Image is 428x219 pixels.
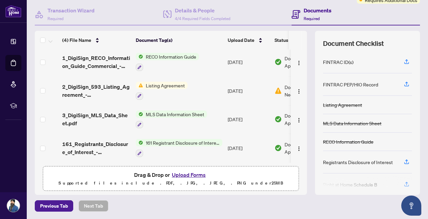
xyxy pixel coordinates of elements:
span: 1_DigiSign_RECO_Information_Guide_Commercial_-_RECO_Forms_-_PropTx-[PERSON_NAME].pdf [62,54,130,70]
div: MLS Data Information Sheet [323,120,382,127]
span: Document Checklist [323,39,384,48]
img: Status Icon [136,82,143,89]
span: Upload Date [228,36,254,44]
span: Drag & Drop orUpload FormsSupported files include .PDF, .JPG, .JPEG, .PNG under25MB [43,166,299,191]
span: Document Approved [285,141,326,155]
span: Document Approved [285,112,326,127]
img: Document Status [275,144,282,152]
div: Listing Agreement [323,101,362,108]
span: 161 Registrant Disclosure of Interest - Disposition ofProperty [143,139,222,146]
p: Supported files include .PDF, .JPG, .JPEG, .PNG under 25 MB [47,179,295,187]
span: Status [275,36,288,44]
button: Logo [294,143,304,153]
td: [DATE] [225,134,272,162]
span: Drag & Drop or [134,170,208,179]
button: Logo [294,85,304,96]
th: (4) File Name [60,31,133,50]
span: MLS Data Information Sheet [143,111,207,118]
img: Document Status [275,58,282,66]
th: Document Tag(s) [133,31,225,50]
th: Upload Date [225,31,272,50]
button: Status Icon161 Registrant Disclosure of Interest - Disposition ofProperty [136,139,222,157]
span: (4) File Name [62,36,91,44]
img: Logo [296,118,302,123]
img: Logo [296,60,302,66]
span: RECO Information Guide [143,53,199,60]
h4: Transaction Wizard [47,6,95,14]
span: Listing Agreement [143,82,188,89]
button: Open asap [401,196,421,216]
button: Next Tab [79,200,108,212]
td: [DATE] [225,105,272,134]
h4: Documents [304,6,331,14]
img: Status Icon [136,111,143,118]
span: Document Approved [285,55,326,69]
img: Status Icon [136,53,143,60]
span: Previous Tab [40,201,68,211]
img: Logo [296,146,302,151]
div: FINTRAC ID(s) [323,58,353,66]
span: Required [47,16,64,21]
button: Previous Tab [35,200,73,212]
button: Logo [294,114,304,125]
td: [DATE] [225,76,272,105]
button: Upload Forms [170,170,208,179]
button: Status IconRECO Information Guide [136,53,199,71]
th: Status [272,31,329,50]
button: Status IconListing Agreement [136,82,188,100]
img: logo [5,5,21,17]
span: 161_Registrants_Disclosure_of_Interest_-_Disposition_of_Property_-_PropTx-[PERSON_NAME].pdf [62,140,130,156]
div: Registrants Disclosure of Interest [323,158,393,166]
div: FINTRAC PEP/HIO Record [323,81,378,88]
span: 2_DigiSign_593_Listing_Agreement_-_Commercial_Seller_Designated_Representation_Agreement_-_PropTx... [62,83,130,99]
div: RECO Information Guide [323,138,373,145]
h4: Details & People [175,6,230,14]
span: Document Needs Work [285,83,319,98]
span: 4/4 Required Fields Completed [175,16,230,21]
img: Document Status [275,116,282,123]
span: 3_DigiSign_MLS_Data_Sheet.pdf [62,111,130,127]
button: Status IconMLS Data Information Sheet [136,111,207,129]
td: [DATE] [225,48,272,76]
img: Document Status [275,87,282,94]
img: Profile Icon [7,199,20,212]
img: Logo [296,89,302,94]
button: Logo [294,57,304,67]
img: Status Icon [136,139,143,146]
span: Required [304,16,320,21]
